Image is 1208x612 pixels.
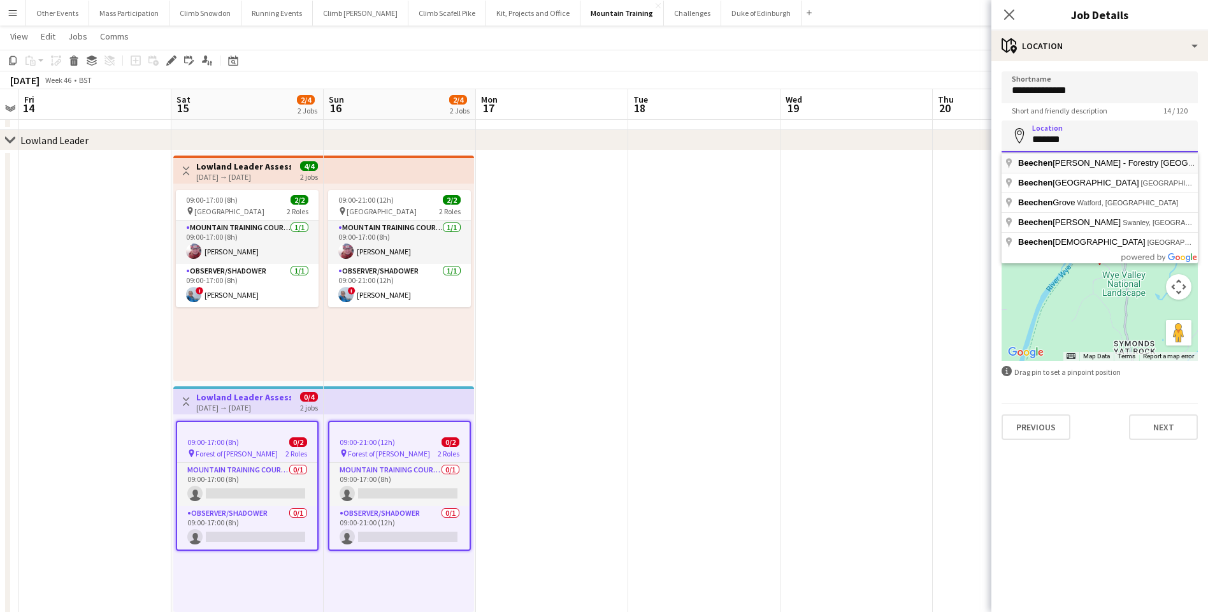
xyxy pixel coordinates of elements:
span: Forest of [PERSON_NAME] [196,449,278,458]
h3: Lowland Leader Assessment - T25Q4MT-8756 [196,161,291,172]
div: Location [991,31,1208,61]
div: 2 jobs [300,402,318,412]
button: Challenges [664,1,721,25]
span: 0/4 [300,392,318,402]
button: Mountain Training [580,1,664,25]
span: Jobs [68,31,87,42]
app-job-card: 09:00-17:00 (8h)2/2 [GEOGRAPHIC_DATA]2 RolesMountain Training Course Director1/109:00-17:00 (8h)[... [176,190,319,307]
span: 0/2 [289,437,307,447]
app-job-card: 09:00-17:00 (8h)0/2 Forest of [PERSON_NAME]2 RolesMountain Training Course Director0/109:00-17:00... [176,421,319,551]
span: 09:00-21:00 (12h) [340,437,395,447]
div: [DATE] → [DATE] [196,403,291,412]
span: [GEOGRAPHIC_DATA] [1018,178,1141,187]
a: Terms (opens in new tab) [1118,353,1135,360]
span: Short and friendly description [1002,106,1118,115]
div: Lowland Leader [20,134,89,147]
a: Open this area in Google Maps (opens a new window) [1005,344,1047,361]
button: Keyboard shortcuts [1067,352,1075,361]
span: Grove [1018,198,1077,207]
span: 2/2 [443,195,461,205]
span: 0/2 [442,437,459,447]
span: View [10,31,28,42]
span: 14 / 120 [1153,106,1198,115]
span: ! [348,287,356,295]
span: 4/4 [300,161,318,171]
span: Fri [24,94,34,105]
span: Watford, [GEOGRAPHIC_DATA] [1077,199,1179,207]
button: Kit, Projects and Office [486,1,580,25]
button: Other Events [26,1,89,25]
span: Week 46 [42,75,74,85]
app-card-role: Observer/Shadower0/109:00-17:00 (8h) [177,506,317,550]
span: 2 Roles [439,207,461,216]
span: ! [196,287,203,295]
span: Beechen [1018,237,1053,247]
button: Map camera controls [1166,274,1191,300]
a: View [5,28,33,45]
h3: Job Details [991,6,1208,23]
span: [DEMOGRAPHIC_DATA] [1018,237,1147,247]
app-card-role: Observer/Shadower1/109:00-21:00 (12h)![PERSON_NAME] [328,264,471,307]
span: 2/4 [449,95,467,105]
span: Sat [176,94,191,105]
span: 09:00-21:00 (12h) [338,195,394,205]
span: Edit [41,31,55,42]
span: 2/2 [291,195,308,205]
a: Jobs [63,28,92,45]
span: 09:00-17:00 (8h) [187,437,239,447]
span: Wed [786,94,802,105]
button: Previous [1002,414,1070,440]
span: Beechen [1018,217,1053,227]
span: 2/4 [297,95,315,105]
span: 18 [631,101,648,115]
span: [GEOGRAPHIC_DATA] [347,207,417,216]
span: Beechen [1018,178,1053,187]
img: Google [1005,344,1047,361]
div: BST [79,75,92,85]
div: Drag pin to set a pinpoint position [1002,366,1198,378]
span: 20 [936,101,954,115]
div: 2 Jobs [450,106,470,115]
span: 17 [479,101,498,115]
app-card-role: Observer/Shadower1/109:00-17:00 (8h)![PERSON_NAME] [176,264,319,307]
span: Beechen [1018,198,1053,207]
span: 2 Roles [287,207,308,216]
button: Climb Snowdon [169,1,241,25]
span: Forest of [PERSON_NAME] [348,449,430,458]
a: Report a map error [1143,353,1194,360]
app-job-card: 09:00-21:00 (12h)2/2 [GEOGRAPHIC_DATA]2 RolesMountain Training Course Director1/109:00-17:00 (8h)... [328,190,471,307]
span: Thu [938,94,954,105]
app-card-role: Mountain Training Course Director0/109:00-17:00 (8h) [177,463,317,506]
app-card-role: Mountain Training Course Director1/109:00-17:00 (8h)[PERSON_NAME] [176,221,319,264]
span: 16 [327,101,344,115]
span: Tue [633,94,648,105]
button: Next [1129,414,1198,440]
div: 2 jobs [300,171,318,182]
app-job-card: 09:00-21:00 (12h)0/2 Forest of [PERSON_NAME]2 RolesMountain Training Course Director0/109:00-17:0... [328,421,471,551]
span: 15 [175,101,191,115]
button: Duke of Edinburgh [721,1,802,25]
span: Comms [100,31,129,42]
button: Climb Scafell Pike [408,1,486,25]
app-card-role: Observer/Shadower0/109:00-21:00 (12h) [329,506,470,550]
div: [DATE] [10,74,40,87]
button: Climb [PERSON_NAME] [313,1,408,25]
div: [DATE] → [DATE] [196,172,291,182]
h3: Lowland Leader Assessment - T25Q3MT-10151 [196,391,291,403]
a: Comms [95,28,134,45]
a: Edit [36,28,61,45]
span: 19 [784,101,802,115]
app-card-role: Mountain Training Course Director1/109:00-17:00 (8h)[PERSON_NAME] [328,221,471,264]
span: 09:00-17:00 (8h) [186,195,238,205]
span: Beechen [1018,158,1053,168]
span: 2 Roles [285,449,307,458]
div: 2 Jobs [298,106,317,115]
span: [GEOGRAPHIC_DATA] [194,207,264,216]
app-card-role: Mountain Training Course Director0/109:00-17:00 (8h) [329,463,470,506]
button: Mass Participation [89,1,169,25]
span: [PERSON_NAME] [1018,217,1123,227]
